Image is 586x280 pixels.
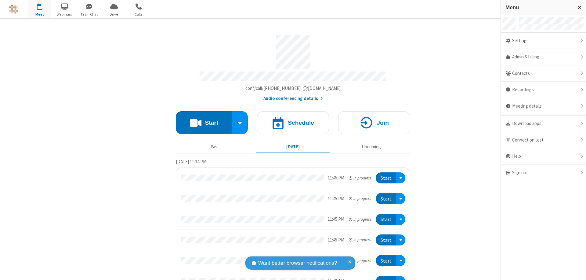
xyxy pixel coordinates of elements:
div: Download apps [501,116,586,132]
div: Open menu [396,172,405,184]
div: Recordings [501,82,586,98]
div: Settings [501,33,586,49]
button: Past [178,141,252,153]
div: Open menu [396,214,405,225]
button: Audio conferencing details [263,95,323,102]
h3: Menu [505,5,572,10]
em: in progress [349,175,371,181]
span: Calls [127,12,150,17]
span: Meet [28,12,51,17]
button: Start [376,193,396,204]
button: Copy my meeting room linkCopy my meeting room link [245,85,341,92]
div: 11:45 PM [328,175,344,182]
div: Connection test [501,132,586,149]
div: Help [501,148,586,165]
a: Admin & billing [501,49,586,65]
span: Webinars [53,12,76,17]
em: in progress [349,237,371,243]
div: Start conference options [232,111,248,134]
h4: Start [205,120,218,126]
em: in progress [349,196,371,201]
div: Sign out [501,165,586,181]
button: Schedule [257,111,329,134]
button: Start [176,111,232,134]
span: [DATE] 11:34 PM [176,159,206,164]
button: [DATE] [256,141,330,153]
h4: Join [377,120,389,126]
em: in progress [349,258,371,263]
button: Join [338,111,410,134]
span: Want better browser notifications? [258,259,337,267]
div: Contacts [501,65,586,82]
button: Start [376,214,396,225]
div: Open menu [396,255,405,266]
button: Upcoming [335,141,408,153]
div: 11:45 PM [328,195,344,202]
em: in progress [349,216,371,222]
div: 11:45 PM [328,237,344,244]
img: QA Selenium DO NOT DELETE OR CHANGE [9,5,18,14]
div: Open menu [396,234,405,246]
div: 6 [41,3,45,8]
button: Start [376,255,396,266]
div: Open menu [396,193,405,204]
button: Start [376,172,396,184]
button: Start [376,234,396,246]
div: Meeting details [501,98,586,115]
span: Team Chat [78,12,101,17]
div: 11:45 PM [328,216,344,223]
span: Copy my meeting room link [245,85,341,91]
h4: Schedule [288,120,314,126]
span: Drive [103,12,125,17]
section: Account details [176,30,410,102]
